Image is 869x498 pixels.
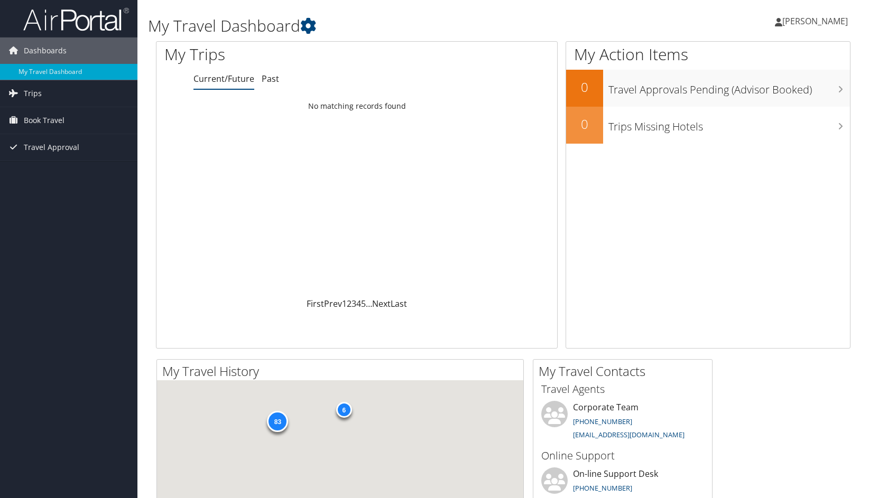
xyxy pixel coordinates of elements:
a: [EMAIL_ADDRESS][DOMAIN_NAME] [573,430,685,439]
img: airportal-logo.png [23,7,129,32]
span: [PERSON_NAME] [782,15,848,27]
li: Corporate Team [536,401,709,444]
div: 83 [267,410,288,431]
a: [PERSON_NAME] [775,5,858,37]
a: 4 [356,298,361,309]
a: Current/Future [193,73,254,84]
a: Last [391,298,407,309]
a: Past [262,73,279,84]
span: Book Travel [24,107,64,134]
h3: Trips Missing Hotels [608,114,850,134]
a: Prev [324,298,342,309]
a: 3 [352,298,356,309]
h1: My Travel Dashboard [148,15,622,37]
a: [PHONE_NUMBER] [573,483,632,493]
a: Next [372,298,391,309]
td: No matching records found [156,97,557,116]
span: … [366,298,372,309]
h3: Travel Agents [541,382,704,397]
h1: My Action Items [566,43,850,65]
span: Trips [24,80,42,107]
a: First [307,298,324,309]
span: Dashboards [24,37,67,64]
span: Travel Approval [24,134,79,161]
a: 5 [361,298,366,309]
a: [PHONE_NUMBER] [573,417,632,426]
h2: 0 [566,115,603,133]
h2: My Travel History [162,362,523,380]
a: 0Trips Missing Hotels [566,107,850,144]
a: 1 [342,298,347,309]
a: 0Travel Approvals Pending (Advisor Booked) [566,70,850,107]
a: 2 [347,298,352,309]
h3: Online Support [541,448,704,463]
h3: Travel Approvals Pending (Advisor Booked) [608,77,850,97]
h2: 0 [566,78,603,96]
h1: My Trips [164,43,382,65]
div: 6 [336,402,352,418]
h2: My Travel Contacts [539,362,712,380]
